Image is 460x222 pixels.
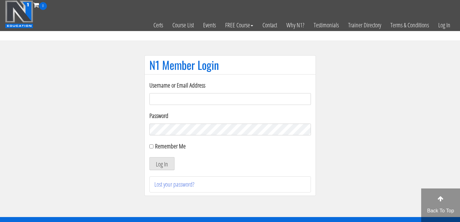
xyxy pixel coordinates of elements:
[386,10,434,40] a: Terms & Conditions
[221,10,258,40] a: FREE Course
[149,10,168,40] a: Certs
[258,10,282,40] a: Contact
[149,81,311,90] label: Username or Email Address
[168,10,198,40] a: Course List
[434,10,455,40] a: Log In
[149,157,175,170] button: Log In
[282,10,309,40] a: Why N1?
[39,2,47,10] span: 0
[421,207,460,215] p: Back To Top
[149,59,311,71] h1: N1 Member Login
[5,0,33,28] img: n1-education
[198,10,221,40] a: Events
[33,1,47,9] a: 0
[155,142,186,150] label: Remember Me
[309,10,344,40] a: Testimonials
[154,180,194,188] a: Lost your password?
[344,10,386,40] a: Trainer Directory
[149,111,311,120] label: Password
